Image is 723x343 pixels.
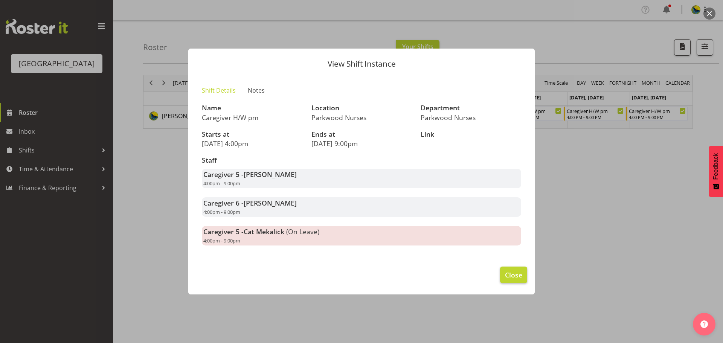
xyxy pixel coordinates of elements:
h3: Starts at [202,131,302,138]
strong: Caregiver 5 - [203,227,284,236]
strong: Caregiver 5 - [203,170,297,179]
span: Close [505,270,522,280]
button: Close [500,267,527,283]
p: [DATE] 4:00pm [202,139,302,148]
span: [PERSON_NAME] [244,198,297,207]
p: Caregiver H/W pm [202,113,302,122]
h3: Staff [202,157,521,164]
h3: Department [421,104,521,112]
button: Feedback - Show survey [709,146,723,197]
h3: Name [202,104,302,112]
p: Parkwood Nurses [311,113,412,122]
span: Feedback [712,153,719,180]
h3: Link [421,131,521,138]
span: Shift Details [202,86,236,95]
span: (On Leave) [286,227,319,236]
h3: Ends at [311,131,412,138]
p: View Shift Instance [196,60,527,68]
img: help-xxl-2.png [700,320,708,328]
span: 4:00pm - 9:00pm [203,180,240,187]
span: Notes [248,86,265,95]
span: 4:00pm - 9:00pm [203,237,240,244]
span: Cat Mekalick [244,227,284,236]
h3: Location [311,104,412,112]
p: [DATE] 9:00pm [311,139,412,148]
p: Parkwood Nurses [421,113,521,122]
strong: Caregiver 6 - [203,198,297,207]
span: [PERSON_NAME] [244,170,297,179]
span: 4:00pm - 9:00pm [203,209,240,215]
